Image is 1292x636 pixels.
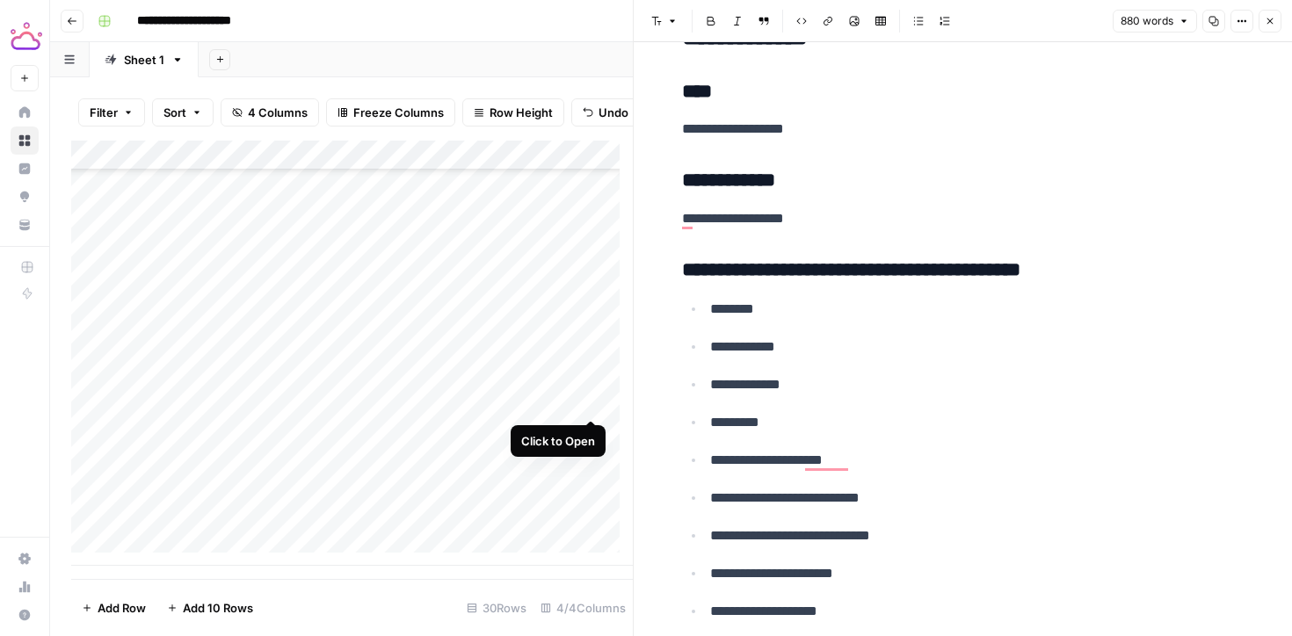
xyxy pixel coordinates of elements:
[11,20,42,52] img: Tactiq Logo
[11,573,39,601] a: Usage
[571,98,640,126] button: Undo
[1121,13,1173,29] span: 880 words
[460,594,533,622] div: 30 Rows
[11,126,39,155] a: Browse
[78,98,145,126] button: Filter
[11,601,39,629] button: Help + Support
[90,42,199,77] a: Sheet 1
[248,104,308,121] span: 4 Columns
[11,98,39,126] a: Home
[11,14,39,58] button: Workspace: Tactiq
[11,155,39,183] a: Insights
[326,98,455,126] button: Freeze Columns
[599,104,628,121] span: Undo
[533,594,633,622] div: 4/4 Columns
[156,594,264,622] button: Add 10 Rows
[1113,10,1197,33] button: 880 words
[11,183,39,211] a: Opportunities
[11,545,39,573] a: Settings
[353,104,444,121] span: Freeze Columns
[11,211,39,239] a: Your Data
[183,599,253,617] span: Add 10 Rows
[490,104,553,121] span: Row Height
[124,51,164,69] div: Sheet 1
[152,98,214,126] button: Sort
[90,104,118,121] span: Filter
[98,599,146,617] span: Add Row
[163,104,186,121] span: Sort
[521,432,595,450] div: Click to Open
[221,98,319,126] button: 4 Columns
[71,594,156,622] button: Add Row
[462,98,564,126] button: Row Height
